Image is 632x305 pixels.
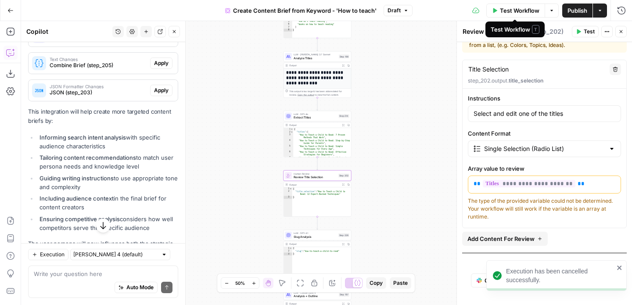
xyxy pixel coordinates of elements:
[115,282,158,293] button: Auto Mode
[284,196,292,198] div: 3
[284,133,293,139] div: 3
[468,197,621,221] div: The type of the provided variable could not be determined. Your workflow will still work if the v...
[468,77,621,85] p: step_202.output.
[39,215,120,222] strong: Ensuring competitive analysis
[294,234,337,239] span: Slug Analysis
[468,129,621,138] label: Content Format
[463,27,529,36] textarea: Review Title Selection
[289,90,349,97] div: This output is too large & has been abbreviated for review. to view the full content.
[284,20,292,23] div: 5
[384,5,413,16] button: Draft
[562,4,592,18] button: Publish
[284,29,292,31] div: 8
[50,89,147,97] span: JSON (step_203)
[294,172,337,176] span: Human Review
[291,131,293,133] span: Toggle code folding, rows 2 through 13
[486,4,545,18] button: Test Workflow
[531,27,564,36] span: ( step_202 )
[40,251,65,258] span: Execution
[366,277,386,289] button: Copy
[235,280,245,287] span: 50%
[39,134,126,141] strong: Informing search intent analysis
[584,28,595,36] span: Test
[338,174,349,178] div: Step 202
[474,109,615,118] input: Enter instructions for what needs to be reviewed
[39,175,114,182] strong: Guiding writing instructions
[317,217,318,230] g: Edge from step_202 to step_226
[126,283,154,291] span: Auto Mode
[233,6,377,15] span: Create Content Brief from Keyword - 'How to teach'
[289,123,339,127] div: Output
[284,250,292,252] div: 2
[388,7,401,14] span: Draft
[468,164,621,173] label: Array value to review
[294,231,337,235] span: LLM · GPT-4.1
[284,139,293,145] div: 4
[339,54,349,58] div: Step 198
[370,279,383,287] span: Copy
[154,86,169,94] span: Apply
[284,247,292,250] div: 1
[150,57,172,69] button: Apply
[567,6,587,15] span: Publish
[26,27,110,36] div: Copilot
[37,174,178,191] li: to use appropriate tone and complexity
[339,293,349,297] div: Step 197
[284,128,293,130] div: 1
[73,250,158,259] input: Claude Sonnet 4 (default)
[294,56,337,60] span: Analyze Titles
[491,25,539,34] div: Test Workflow
[317,98,318,111] g: Edge from step_198 to step_214
[509,77,543,84] span: title_selection
[284,23,292,25] div: 6
[154,59,169,67] span: Apply
[317,38,318,51] g: Edge from step_225 to step_198
[284,26,292,29] div: 7
[284,190,292,196] div: 2
[28,107,178,126] p: This integration will help create more targeted content briefs by:
[284,253,292,255] div: 3
[284,151,293,156] div: 6
[485,276,590,285] span: Configure Slack to enable notifications
[294,294,337,298] span: Analysis + Outline
[468,94,621,103] label: Instructions
[284,187,292,190] div: 1
[37,215,178,232] li: considers how well competitors serve this specific audience
[28,249,68,260] button: Execution
[572,26,599,37] button: Test
[468,65,509,74] textarea: Title Selection
[284,111,352,157] div: LLM · GPT-4oExtract TitlesStep 214Output{ "titles":[ "How to Teach a Child to Read: 7 Proven Meth...
[150,85,172,96] button: Apply
[294,175,337,179] span: Review Title Selection
[291,128,293,130] span: Toggle code folding, rows 1 through 14
[338,233,349,237] div: Step 226
[37,133,178,151] li: with specific audience characteristics
[477,275,482,286] img: Slack
[471,273,596,287] a: SlackConfigure Slack to enable notifications
[338,114,349,118] div: Step 214
[393,279,408,287] span: Paste
[37,153,178,171] li: to match user persona needs and knowledge level
[39,154,136,161] strong: Tailoring content recommendations
[290,187,292,190] span: Toggle code folding, rows 1 through 3
[39,195,114,202] strong: Including audience context
[484,144,605,153] input: Single Selection (Radio List)
[390,277,411,289] button: Paste
[500,6,539,15] span: Test Workflow
[289,64,339,67] div: Output
[37,194,178,212] li: in the final brief for content creators
[50,84,147,89] span: JSON Formatter Changes
[294,112,337,116] span: LLM · GPT-4o
[289,242,339,246] div: Output
[467,234,535,243] span: Add Content For Review
[284,156,293,162] div: 7
[317,157,318,170] g: Edge from step_214 to step_202
[506,267,614,284] div: Execution has been cancelled successfully.
[50,57,147,61] span: Text Changes
[284,131,293,133] div: 2
[532,25,539,34] span: T
[220,4,382,18] button: Create Content Brief from Keyword - 'How to teach'
[50,61,147,69] span: Combine Brief (step_205)
[289,183,339,187] div: Output
[290,247,292,250] span: Toggle code folding, rows 1 through 3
